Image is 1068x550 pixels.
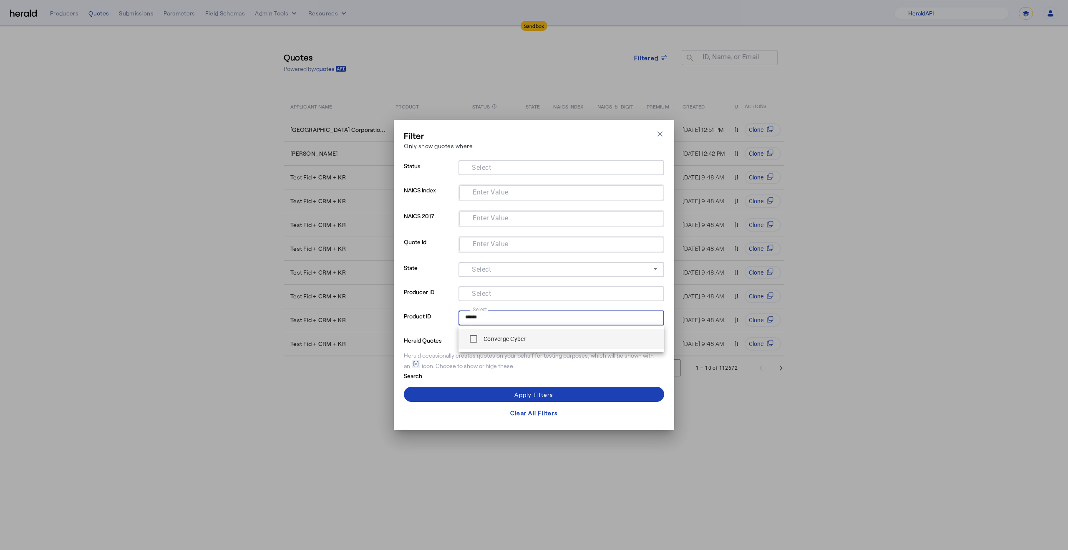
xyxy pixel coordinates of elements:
div: Herald occasionally creates quotes on your behalf for testing purposes, which will be shown with ... [404,351,664,370]
h3: Filter [404,130,473,141]
mat-chip-grid: Selection [466,187,657,197]
p: NAICS Index [404,184,455,210]
p: Herald Quotes [404,335,469,345]
p: NAICS 2017 [404,210,455,236]
p: State [404,262,455,286]
mat-label: Select [472,290,491,298]
div: Apply Filters [514,390,553,399]
label: Converge Cyber [482,335,526,343]
p: Status [404,160,455,184]
p: Product ID [404,310,455,335]
p: Search [404,370,469,380]
button: Apply Filters [404,387,664,402]
button: Clear All Filters [404,405,664,420]
mat-label: Enter Value [473,214,509,222]
mat-label: Select [473,306,487,312]
p: Producer ID [404,286,455,310]
p: Quote Id [404,236,455,262]
mat-chip-grid: Selection [465,288,657,298]
div: Clear All Filters [510,409,558,417]
mat-chip-grid: Selection [465,312,657,322]
mat-chip-grid: Selection [465,162,657,172]
mat-chip-grid: Selection [466,239,657,249]
mat-chip-grid: Selection [466,213,657,223]
mat-label: Enter Value [473,240,509,248]
mat-label: Select [472,164,491,172]
mat-label: Select [472,265,491,273]
p: Only show quotes where [404,141,473,150]
mat-label: Enter Value [473,188,509,196]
